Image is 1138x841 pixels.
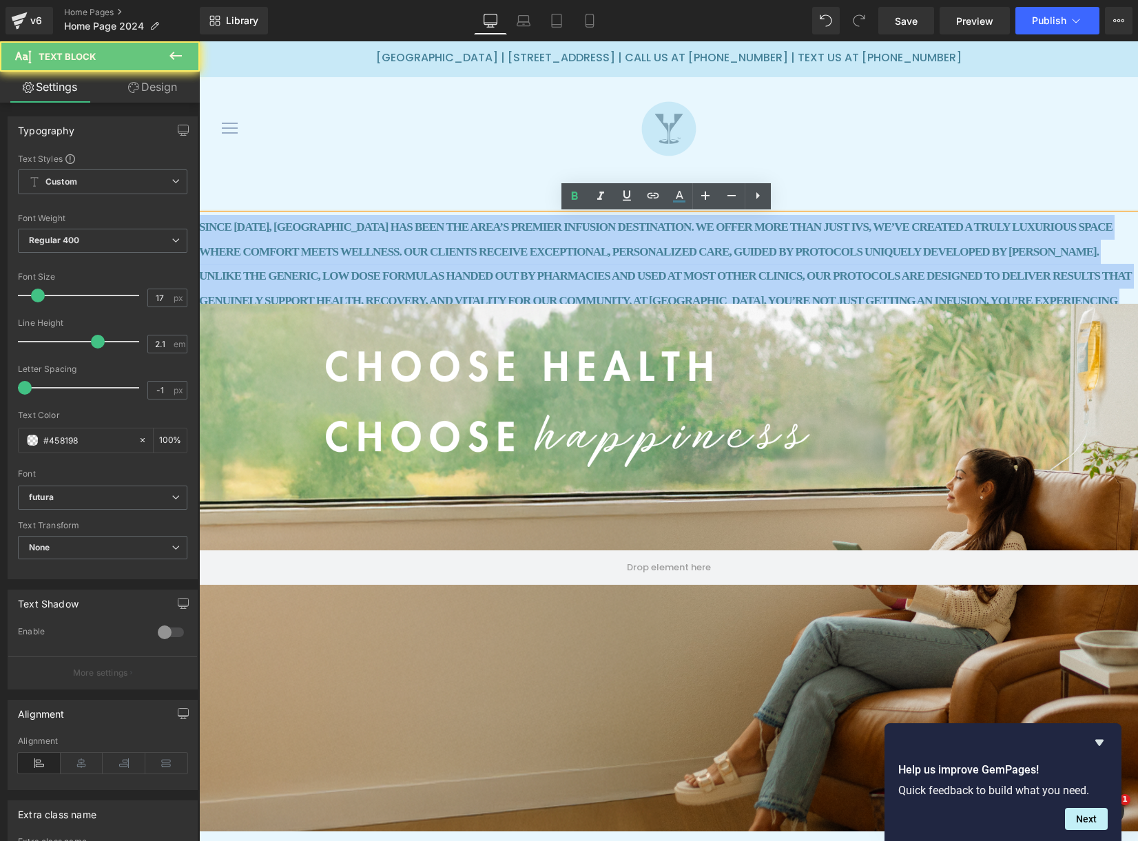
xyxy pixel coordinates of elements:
[18,318,187,328] div: Line Height
[1065,808,1108,830] button: Next question
[18,521,187,530] div: Text Transform
[39,51,96,62] span: Text Block
[154,428,187,453] div: %
[812,7,840,34] button: Undo
[200,7,268,34] a: New Library
[174,340,185,349] span: em
[29,492,54,503] i: futura
[895,14,918,28] span: Save
[540,7,573,34] a: Tablet
[6,7,53,34] a: v6
[174,386,185,395] span: px
[507,7,540,34] a: Laptop
[898,784,1108,797] p: Quick feedback to build what you need.
[64,21,144,32] span: Home Page 2024
[226,14,258,27] span: Library
[940,7,1010,34] a: Preview
[64,7,200,18] a: Home Pages
[1105,7,1132,34] button: More
[103,72,203,103] a: Design
[18,214,187,223] div: Font Weight
[898,734,1108,830] div: Help us improve GemPages!
[29,542,50,552] b: None
[1032,15,1066,26] span: Publish
[18,117,74,136] div: Typography
[956,14,993,28] span: Preview
[18,153,187,164] div: Text Styles
[898,762,1108,778] h2: Help us improve GemPages!
[174,293,185,302] span: px
[1119,794,1130,805] span: 1
[29,235,80,245] b: Regular 400
[45,176,77,188] b: Custom
[28,12,45,30] div: v6
[474,7,507,34] a: Desktop
[573,7,606,34] a: Mobile
[18,272,187,282] div: Font Size
[18,411,187,420] div: Text Color
[43,433,132,448] input: Color
[18,469,187,479] div: Font
[1091,734,1108,751] button: Hide survey
[1015,7,1099,34] button: Publish
[845,7,873,34] button: Redo
[18,364,187,374] div: Letter Spacing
